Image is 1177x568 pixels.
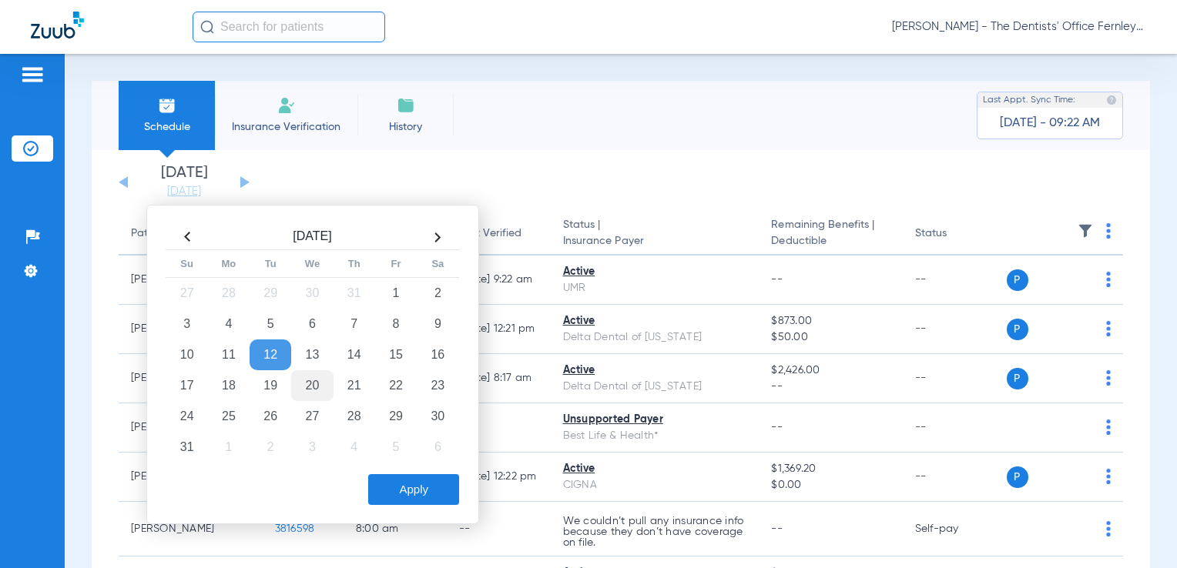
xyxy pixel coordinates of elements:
[563,477,747,493] div: CIGNA
[983,92,1075,108] span: Last Appt. Sync Time:
[1106,95,1117,105] img: last sync help info
[563,461,747,477] div: Active
[903,354,1007,403] td: --
[459,226,521,242] div: Last Verified
[369,119,442,135] span: History
[903,305,1007,354] td: --
[771,477,890,493] span: $0.00
[1100,494,1177,568] iframe: Chat Widget
[1106,321,1111,336] img: group-dot-blue.svg
[771,363,890,379] span: $2,426.00
[1106,272,1111,287] img: group-dot-blue.svg
[563,280,747,296] div: UMR
[771,379,890,395] span: --
[138,165,230,199] li: [DATE]
[563,233,747,249] span: Insurance Payer
[1106,223,1111,239] img: group-dot-blue.svg
[1007,319,1028,340] span: P
[344,502,447,556] td: 8:00 AM
[563,363,747,379] div: Active
[1007,269,1028,291] span: P
[131,226,199,242] div: Patient Name
[563,516,747,548] p: We couldn’t pull any insurance info because they don’t have coverage on file.
[903,403,1007,453] td: --
[131,226,250,242] div: Patient Name
[130,119,203,135] span: Schedule
[892,19,1146,35] span: [PERSON_NAME] - The Dentists' Office Fernley
[397,96,415,115] img: History
[759,212,902,256] th: Remaining Benefits |
[771,274,783,285] span: --
[275,523,315,534] span: 3816598
[368,474,459,505] button: Apply
[1106,370,1111,386] img: group-dot-blue.svg
[563,428,747,444] div: Best Life & Health*
[551,212,760,256] th: Status |
[31,12,84,38] img: Zuub Logo
[1007,368,1028,389] span: P
[200,20,214,34] img: Search Icon
[447,354,551,403] td: [DATE] 8:17 AM
[563,264,747,280] div: Active
[119,502,263,556] td: [PERSON_NAME]
[193,12,385,42] input: Search for patients
[1106,469,1111,484] img: group-dot-blue.svg
[277,96,296,115] img: Manual Insurance Verification
[903,212,1007,256] th: Status
[563,329,747,346] div: Delta Dental of [US_STATE]
[771,313,890,329] span: $873.00
[447,453,551,502] td: [DATE] 12:22 PM
[903,453,1007,502] td: --
[1106,419,1111,435] img: group-dot-blue.svg
[447,256,551,305] td: [DATE] 9:22 AM
[563,412,747,428] div: Unsupported Payer
[771,422,783,433] span: --
[447,403,551,453] td: --
[563,313,747,329] div: Active
[771,461,890,477] span: $1,369.20
[771,523,783,534] span: --
[903,256,1007,305] td: --
[563,379,747,395] div: Delta Dental of [US_STATE]
[208,225,417,250] th: [DATE]
[138,184,230,199] a: [DATE]
[459,226,538,242] div: Last Verified
[226,119,346,135] span: Insurance Verification
[1000,115,1100,131] span: [DATE] - 09:22 AM
[1007,466,1028,488] span: P
[771,329,890,346] span: $50.00
[158,96,176,115] img: Schedule
[771,233,890,249] span: Deductible
[20,65,45,84] img: hamburger-icon
[1078,223,1093,239] img: filter.svg
[903,502,1007,556] td: Self-pay
[447,502,551,556] td: --
[447,305,551,354] td: [DATE] 12:21 PM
